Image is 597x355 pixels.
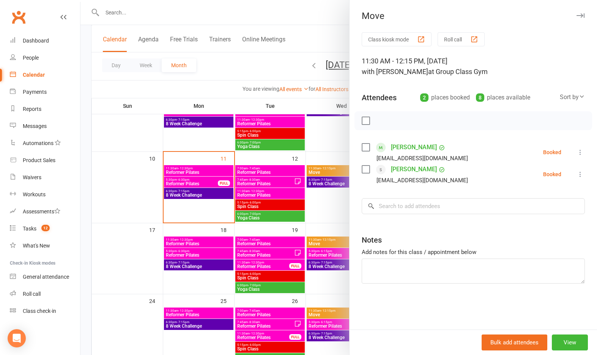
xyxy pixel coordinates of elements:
[10,169,80,186] a: Waivers
[476,92,530,103] div: places available
[362,56,585,77] div: 11:30 AM - 12:15 PM, [DATE]
[482,334,547,350] button: Bulk add attendees
[23,191,46,197] div: Workouts
[10,203,80,220] a: Assessments
[23,157,55,163] div: Product Sales
[23,226,36,232] div: Tasks
[10,66,80,84] a: Calendar
[10,303,80,320] a: Class kiosk mode
[9,8,28,27] a: Clubworx
[23,55,39,61] div: People
[23,243,50,249] div: What's New
[8,329,26,347] div: Open Intercom Messenger
[41,225,50,231] span: 12
[10,286,80,303] a: Roll call
[23,274,69,280] div: General attendance
[376,153,468,163] div: [EMAIL_ADDRESS][DOMAIN_NAME]
[10,268,80,286] a: General attendance kiosk mode
[23,72,45,78] div: Calendar
[362,198,585,214] input: Search to add attendees
[10,49,80,66] a: People
[428,68,488,76] span: at Group Class Gym
[391,163,437,175] a: [PERSON_NAME]
[10,32,80,49] a: Dashboard
[23,123,47,129] div: Messages
[552,334,588,350] button: View
[560,92,585,102] div: Sort by
[350,11,597,21] div: Move
[438,32,485,46] button: Roll call
[23,89,47,95] div: Payments
[23,308,56,314] div: Class check-in
[362,248,585,257] div: Add notes for this class / appointment below
[362,32,432,46] button: Class kiosk mode
[23,208,60,215] div: Assessments
[10,84,80,101] a: Payments
[23,291,41,297] div: Roll call
[10,152,80,169] a: Product Sales
[10,135,80,152] a: Automations
[10,118,80,135] a: Messages
[362,68,428,76] span: with [PERSON_NAME]
[10,186,80,203] a: Workouts
[543,172,561,177] div: Booked
[10,220,80,237] a: Tasks 12
[23,38,49,44] div: Dashboard
[543,150,561,155] div: Booked
[362,235,382,245] div: Notes
[420,92,470,103] div: places booked
[23,140,54,146] div: Automations
[10,101,80,118] a: Reports
[362,92,397,103] div: Attendees
[476,93,484,102] div: 8
[420,93,428,102] div: 2
[391,141,437,153] a: [PERSON_NAME]
[10,237,80,254] a: What's New
[23,106,41,112] div: Reports
[376,175,468,185] div: [EMAIL_ADDRESS][DOMAIN_NAME]
[23,174,41,180] div: Waivers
